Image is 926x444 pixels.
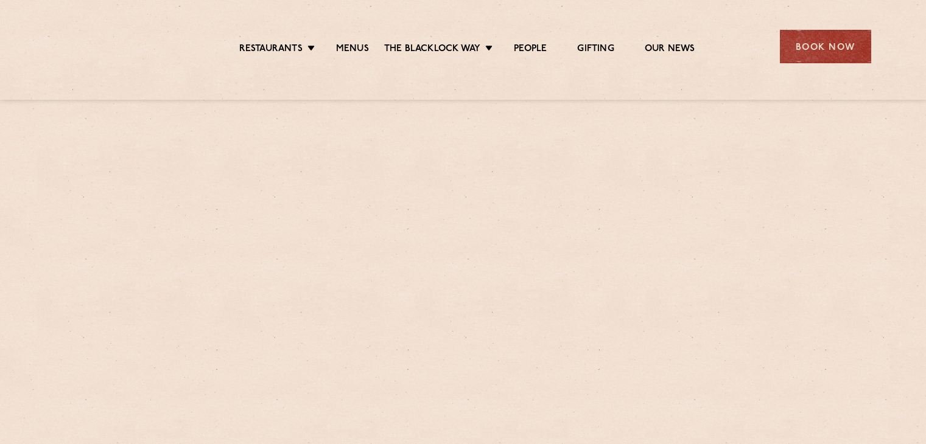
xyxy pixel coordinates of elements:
[384,43,480,57] a: The Blacklock Way
[645,43,695,57] a: Our News
[336,43,369,57] a: Menus
[780,30,871,63] div: Book Now
[55,12,161,82] img: svg%3E
[239,43,303,57] a: Restaurants
[577,43,614,57] a: Gifting
[514,43,547,57] a: People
